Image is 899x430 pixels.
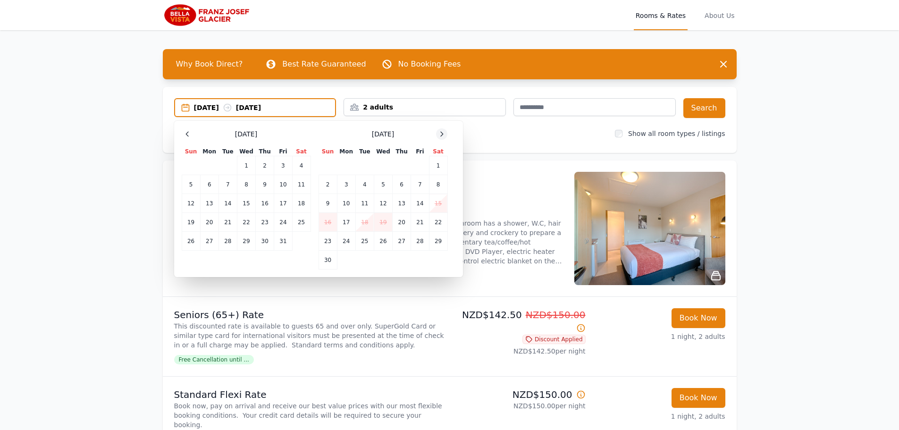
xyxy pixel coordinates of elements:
[429,147,447,156] th: Sat
[256,194,274,213] td: 16
[182,175,200,194] td: 5
[411,232,429,251] td: 28
[200,232,218,251] td: 27
[319,251,337,270] td: 30
[200,147,218,156] th: Mon
[274,156,292,175] td: 3
[319,232,337,251] td: 23
[237,156,255,175] td: 1
[374,194,392,213] td: 12
[274,232,292,251] td: 31
[374,213,392,232] td: 19
[218,175,237,194] td: 7
[256,232,274,251] td: 30
[337,175,355,194] td: 3
[168,55,251,74] span: Why Book Direct?
[292,213,311,232] td: 25
[218,194,237,213] td: 14
[355,147,374,156] th: Tue
[194,103,336,112] div: [DATE] [DATE]
[292,194,311,213] td: 18
[200,194,218,213] td: 13
[218,213,237,232] td: 21
[256,175,274,194] td: 9
[182,194,200,213] td: 12
[174,308,446,321] p: Seniors (65+) Rate
[274,147,292,156] th: Fri
[454,388,586,401] p: NZD$150.00
[182,232,200,251] td: 26
[374,175,392,194] td: 5
[374,147,392,156] th: Wed
[337,194,355,213] td: 10
[237,175,255,194] td: 8
[200,213,218,232] td: 20
[218,232,237,251] td: 28
[454,346,586,356] p: NZD$142.50 per night
[337,232,355,251] td: 24
[274,194,292,213] td: 17
[292,147,311,156] th: Sat
[429,232,447,251] td: 29
[526,309,586,320] span: NZD$150.00
[274,213,292,232] td: 24
[454,308,586,335] p: NZD$142.50
[628,130,725,137] label: Show all room types / listings
[522,335,586,344] span: Discount Applied
[174,401,446,430] p: Book now, pay on arrival and receive our best value prices with our most flexible booking conditi...
[319,175,337,194] td: 2
[182,213,200,232] td: 19
[355,175,374,194] td: 4
[393,213,411,232] td: 20
[393,194,411,213] td: 13
[672,388,725,408] button: Book Now
[593,412,725,421] p: 1 night, 2 adults
[393,175,411,194] td: 6
[237,194,255,213] td: 15
[163,4,253,26] img: Bella Vista Franz Josef Glacier
[344,102,505,112] div: 2 adults
[374,232,392,251] td: 26
[672,308,725,328] button: Book Now
[429,156,447,175] td: 1
[454,401,586,411] p: NZD$150.00 per night
[292,156,311,175] td: 4
[355,194,374,213] td: 11
[218,147,237,156] th: Tue
[398,59,461,70] p: No Booking Fees
[174,321,446,350] p: This discounted rate is available to guests 65 and over only. SuperGold Card or similar type card...
[411,194,429,213] td: 14
[355,213,374,232] td: 18
[237,213,255,232] td: 22
[319,194,337,213] td: 9
[337,213,355,232] td: 17
[393,147,411,156] th: Thu
[256,156,274,175] td: 2
[256,147,274,156] th: Thu
[355,232,374,251] td: 25
[429,175,447,194] td: 8
[237,232,255,251] td: 29
[200,175,218,194] td: 6
[256,213,274,232] td: 23
[235,129,257,139] span: [DATE]
[174,355,254,364] span: Free Cancellation until ...
[372,129,394,139] span: [DATE]
[411,175,429,194] td: 7
[174,388,446,401] p: Standard Flexi Rate
[282,59,366,70] p: Best Rate Guaranteed
[274,175,292,194] td: 10
[411,213,429,232] td: 21
[429,194,447,213] td: 15
[319,213,337,232] td: 16
[337,147,355,156] th: Mon
[429,213,447,232] td: 22
[393,232,411,251] td: 27
[182,147,200,156] th: Sun
[237,147,255,156] th: Wed
[292,175,311,194] td: 11
[593,332,725,341] p: 1 night, 2 adults
[683,98,725,118] button: Search
[319,147,337,156] th: Sun
[411,147,429,156] th: Fri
